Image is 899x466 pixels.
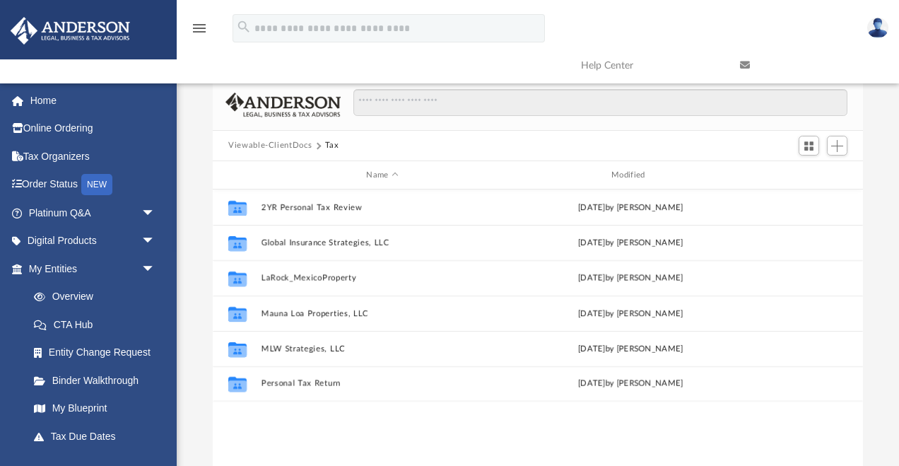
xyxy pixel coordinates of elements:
a: My Entitiesarrow_drop_down [10,255,177,283]
div: [DATE] by [PERSON_NAME] [510,237,752,250]
a: My Blueprint [20,395,170,423]
a: Platinum Q&Aarrow_drop_down [10,199,177,227]
button: Tax [325,139,339,152]
img: User Pic [867,18,888,38]
div: Modified [509,169,751,182]
button: Add [827,136,848,156]
div: [DATE] by [PERSON_NAME] [510,343,752,356]
input: Search files and folders [353,89,847,116]
a: Order StatusNEW [10,170,177,199]
a: Tax Organizers [10,142,177,170]
a: Tax Due Dates [20,422,177,450]
i: search [236,19,252,35]
div: [DATE] by [PERSON_NAME] [510,202,752,214]
button: 2YR Personal Tax Review [262,203,504,212]
a: Online Ordering [10,115,177,143]
div: Name [261,169,503,182]
a: menu [191,27,208,37]
a: Overview [20,283,177,311]
span: arrow_drop_down [141,255,170,284]
div: NEW [81,174,112,195]
span: arrow_drop_down [141,227,170,256]
span: [DATE] [578,380,606,388]
div: [DATE] by [PERSON_NAME] [510,272,752,285]
button: MLW Strategies, LLC [262,344,504,354]
i: menu [191,20,208,37]
button: Switch to Grid View [799,136,820,156]
a: Entity Change Request [20,339,177,367]
a: CTA Hub [20,310,177,339]
a: Home [10,86,177,115]
button: Mauna Loa Properties, LLC [262,309,504,318]
span: arrow_drop_down [141,199,170,228]
div: id [219,169,254,182]
div: by [PERSON_NAME] [510,378,752,391]
button: LaRock_MexicoProperty [262,274,504,283]
a: Digital Productsarrow_drop_down [10,227,177,255]
button: Viewable-ClientDocs [228,139,312,152]
button: Global Insurance Strategies, LLC [262,238,504,247]
div: [DATE] by [PERSON_NAME] [510,308,752,320]
a: Binder Walkthrough [20,366,177,395]
div: id [758,169,857,182]
img: Anderson Advisors Platinum Portal [6,17,134,45]
button: Personal Tax Return [262,380,504,389]
a: Help Center [570,37,729,93]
